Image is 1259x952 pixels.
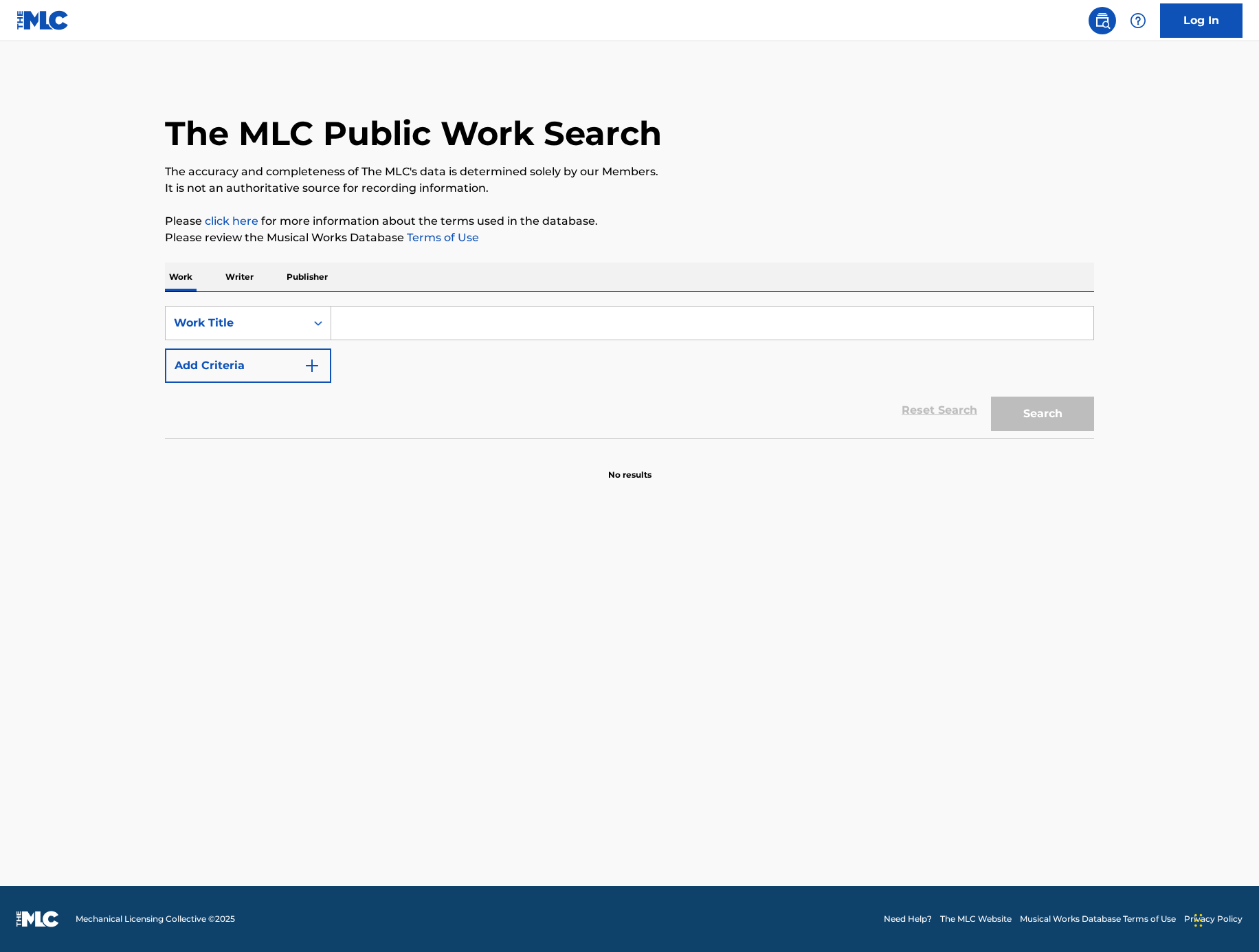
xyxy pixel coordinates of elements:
div: Work Title [174,315,298,331]
a: click here [205,214,258,228]
div: Drag [1194,900,1203,941]
iframe: Chat Widget [1190,886,1259,952]
span: Mechanical Licensing Collective © 2025 [76,913,235,925]
a: Log In [1160,3,1243,38]
img: logo [16,911,59,927]
p: Please review the Musical Works Database [165,230,1094,246]
h1: The MLC Public Work Search [165,113,662,154]
p: Publisher [282,263,332,291]
div: Help [1124,7,1152,34]
a: Musical Works Database Terms of Use [1020,913,1176,925]
p: The accuracy and completeness of The MLC's data is determined solely by our Members. [165,164,1094,180]
a: Need Help? [884,913,932,925]
a: Terms of Use [404,231,479,244]
img: help [1130,12,1146,29]
a: The MLC Website [940,913,1012,925]
p: Work [165,263,197,291]
form: Search Form [165,306,1094,438]
p: Please for more information about the terms used in the database. [165,213,1094,230]
p: Writer [221,263,258,291]
img: 9d2ae6d4665cec9f34b9.svg [304,357,320,374]
button: Add Criteria [165,348,331,383]
img: MLC Logo [16,10,69,30]
p: It is not an authoritative source for recording information. [165,180,1094,197]
a: Privacy Policy [1184,913,1243,925]
p: No results [608,452,651,481]
a: Public Search [1089,7,1116,34]
img: search [1094,12,1111,29]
